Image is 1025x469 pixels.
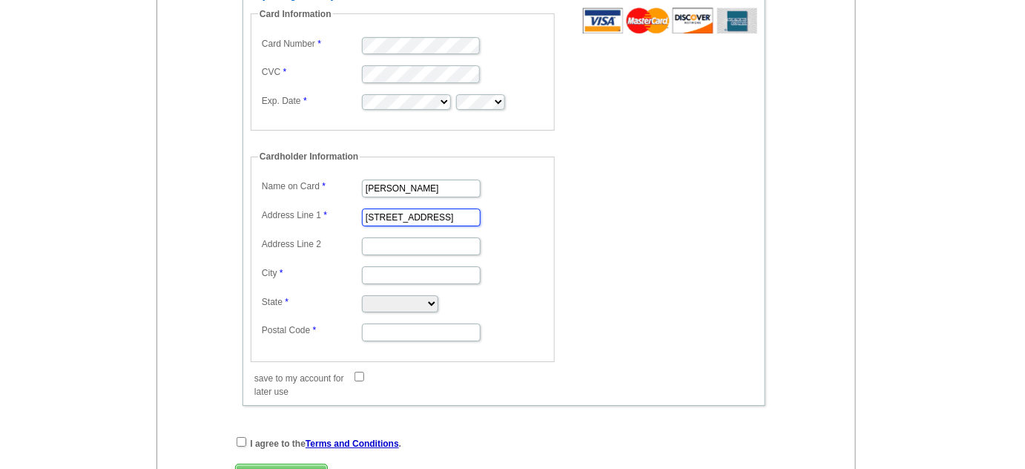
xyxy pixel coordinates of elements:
[250,439,401,449] strong: I agree to the .
[583,7,757,33] img: acceptedCards.gif
[262,295,360,309] label: State
[728,124,1025,469] iframe: LiveChat chat widget
[306,439,399,449] a: Terms and Conditions
[258,150,360,163] legend: Cardholder Information
[262,324,360,337] label: Postal Code
[262,266,360,280] label: City
[262,237,360,251] label: Address Line 2
[254,372,353,399] label: save to my account for later use
[258,7,333,21] legend: Card Information
[262,94,360,108] label: Exp. Date
[262,180,360,193] label: Name on Card
[262,65,360,79] label: CVC
[262,37,360,50] label: Card Number
[262,209,360,222] label: Address Line 1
